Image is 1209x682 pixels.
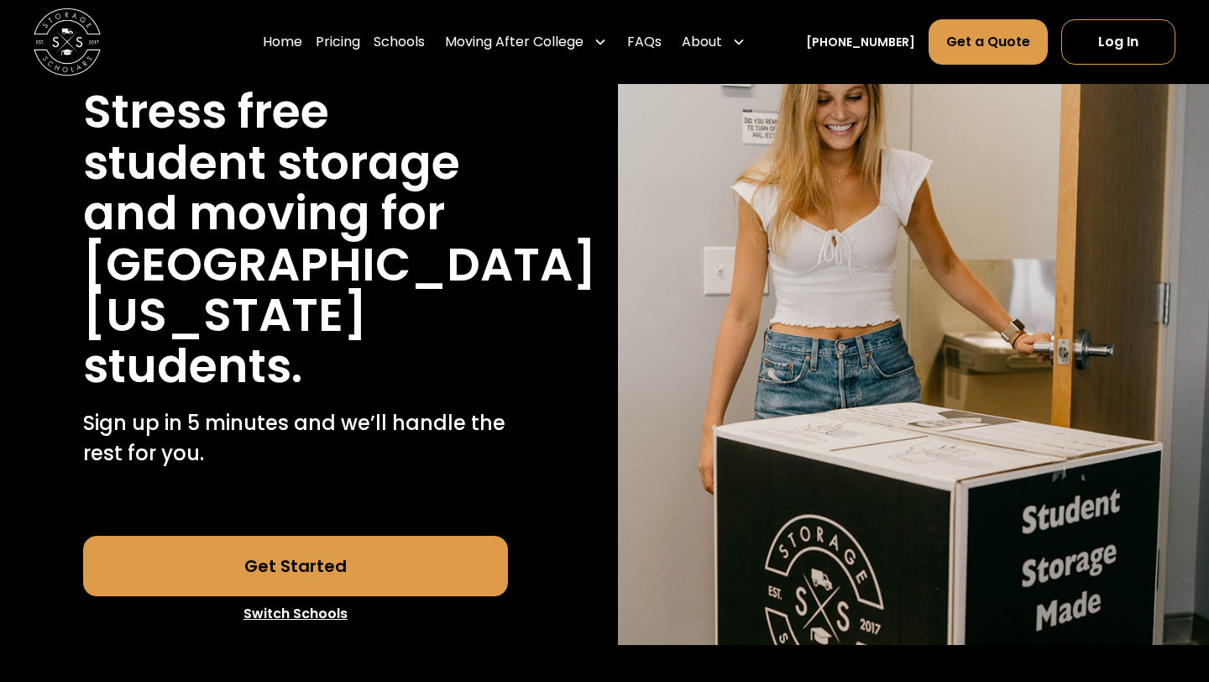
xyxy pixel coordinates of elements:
[806,34,915,51] a: [PHONE_NUMBER]
[83,536,509,596] a: Get Started
[263,18,302,66] a: Home
[675,18,752,66] div: About
[83,408,509,469] p: Sign up in 5 minutes and we’ll handle the rest for you.
[83,239,596,341] h1: [GEOGRAPHIC_DATA][US_STATE]
[83,341,302,392] h1: students.
[929,19,1048,65] a: Get a Quote
[438,18,614,66] div: Moving After College
[1061,19,1175,65] a: Log In
[682,32,722,52] div: About
[316,18,360,66] a: Pricing
[83,87,509,239] h1: Stress free student storage and moving for
[34,8,101,76] img: Storage Scholars main logo
[83,596,509,632] a: Switch Schools
[627,18,662,66] a: FAQs
[445,32,584,52] div: Moving After College
[374,18,425,66] a: Schools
